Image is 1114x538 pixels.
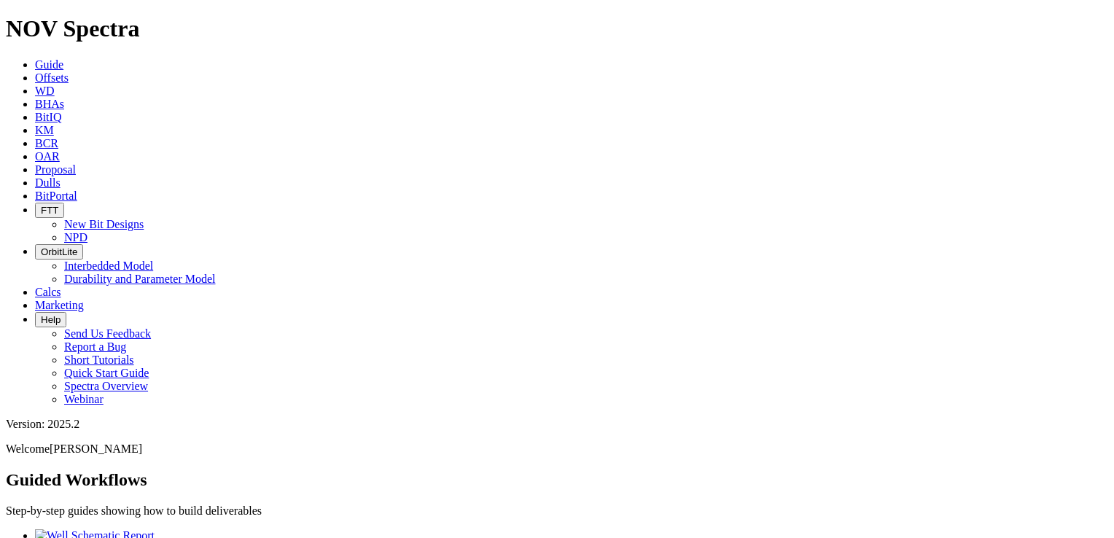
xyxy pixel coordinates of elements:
a: Quick Start Guide [64,367,149,379]
a: Report a Bug [64,340,126,353]
a: Offsets [35,71,69,84]
div: Version: 2025.2 [6,418,1108,431]
h1: NOV Spectra [6,15,1108,42]
a: NPD [64,231,87,243]
a: KM [35,124,54,136]
p: Step-by-step guides showing how to build deliverables [6,504,1108,518]
a: Webinar [64,393,104,405]
p: Welcome [6,443,1108,456]
a: Interbedded Model [64,260,153,272]
span: [PERSON_NAME] [50,443,142,455]
a: Proposal [35,163,76,176]
a: OAR [35,150,60,163]
a: Durability and Parameter Model [64,273,216,285]
span: OrbitLite [41,246,77,257]
a: BHAs [35,98,64,110]
a: BitPortal [35,190,77,202]
button: FTT [35,203,64,218]
a: Spectra Overview [64,380,148,392]
a: Short Tutorials [64,354,134,366]
a: BitIQ [35,111,61,123]
button: OrbitLite [35,244,83,260]
a: Marketing [35,299,84,311]
a: Dulls [35,176,61,189]
a: Send Us Feedback [64,327,151,340]
a: Calcs [35,286,61,298]
a: New Bit Designs [64,218,144,230]
button: Help [35,312,66,327]
span: FTT [41,205,58,216]
a: BCR [35,137,58,149]
a: WD [35,85,55,97]
a: Guide [35,58,63,71]
span: Help [41,314,61,325]
h2: Guided Workflows [6,470,1108,490]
